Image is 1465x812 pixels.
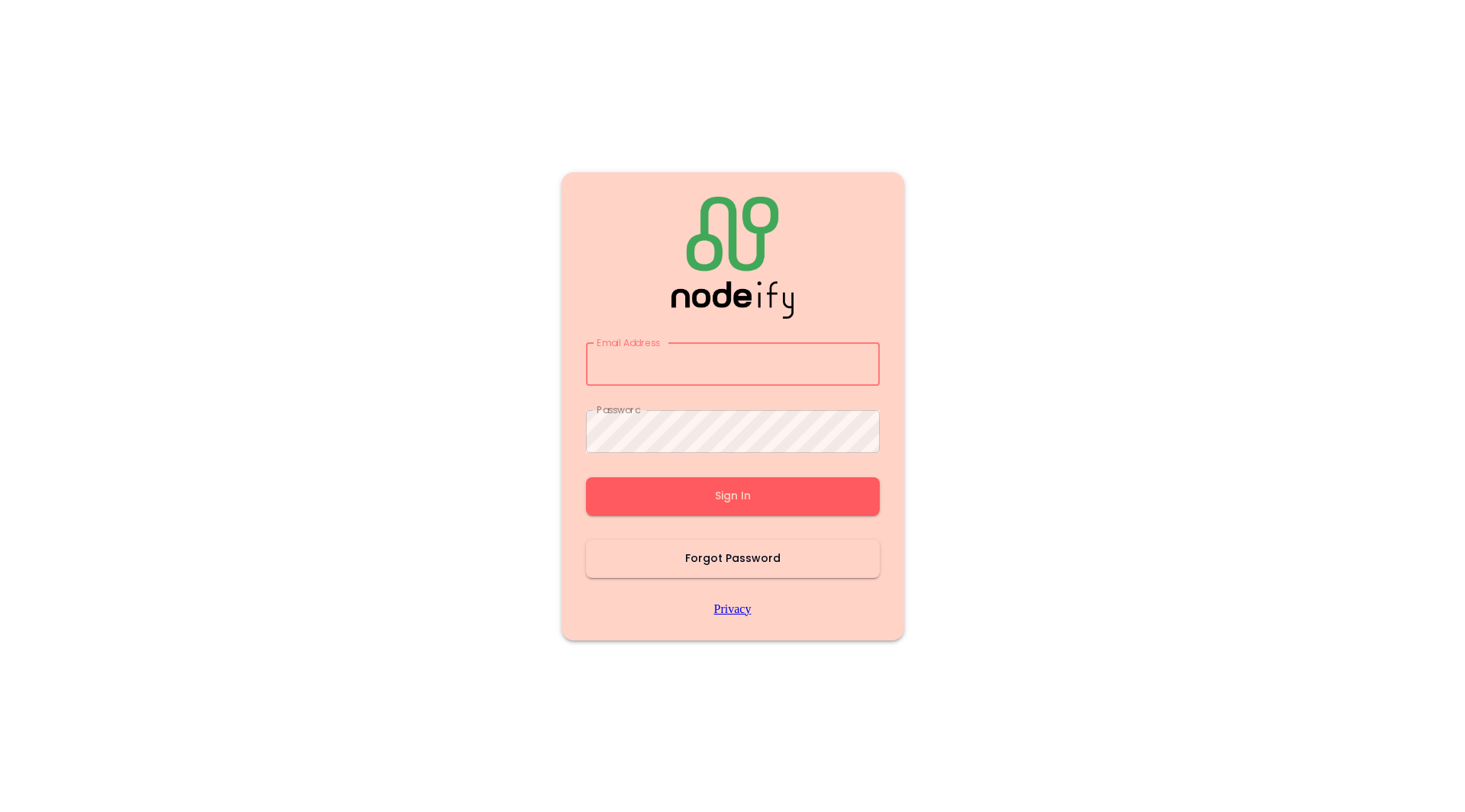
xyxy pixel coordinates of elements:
[671,197,794,319] img: Logo
[586,477,880,515] button: Sign In
[586,540,880,578] button: Forgot Password
[597,403,640,416] label: Password
[597,336,660,349] label: Email Address
[714,602,752,616] a: Privacy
